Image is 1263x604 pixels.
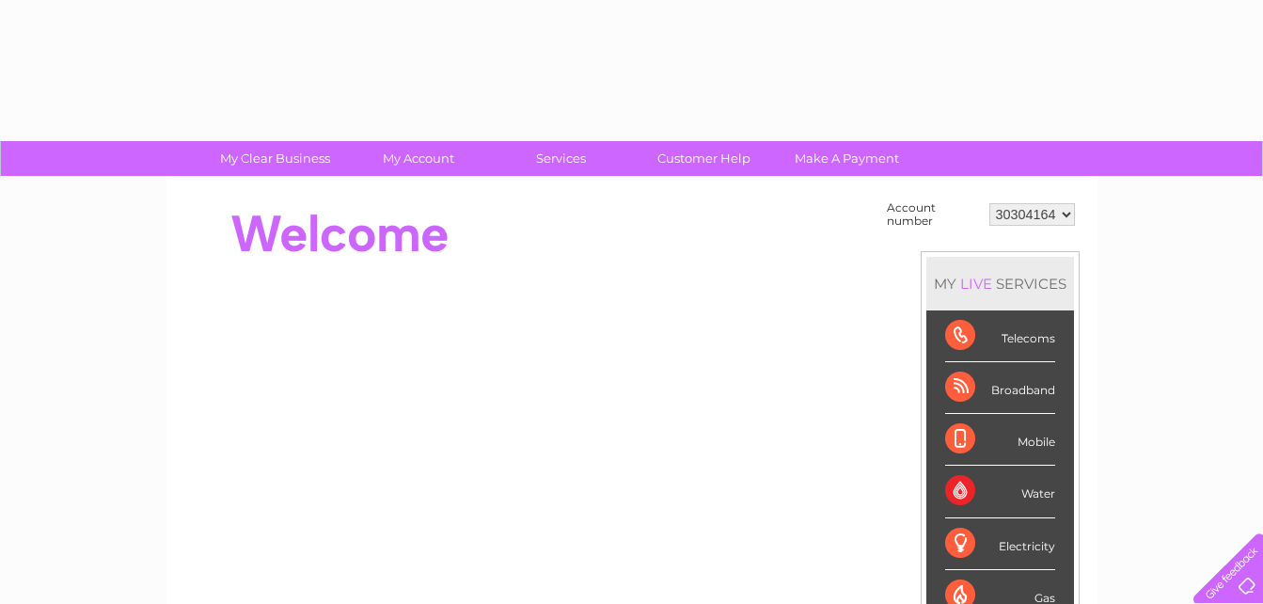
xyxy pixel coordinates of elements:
[945,466,1055,517] div: Water
[956,275,996,293] div: LIVE
[483,141,639,176] a: Services
[945,414,1055,466] div: Mobile
[945,362,1055,414] div: Broadband
[926,257,1074,310] div: MY SERVICES
[340,141,496,176] a: My Account
[945,310,1055,362] div: Telecoms
[626,141,781,176] a: Customer Help
[882,197,985,232] td: Account number
[769,141,924,176] a: Make A Payment
[197,141,353,176] a: My Clear Business
[945,518,1055,570] div: Electricity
